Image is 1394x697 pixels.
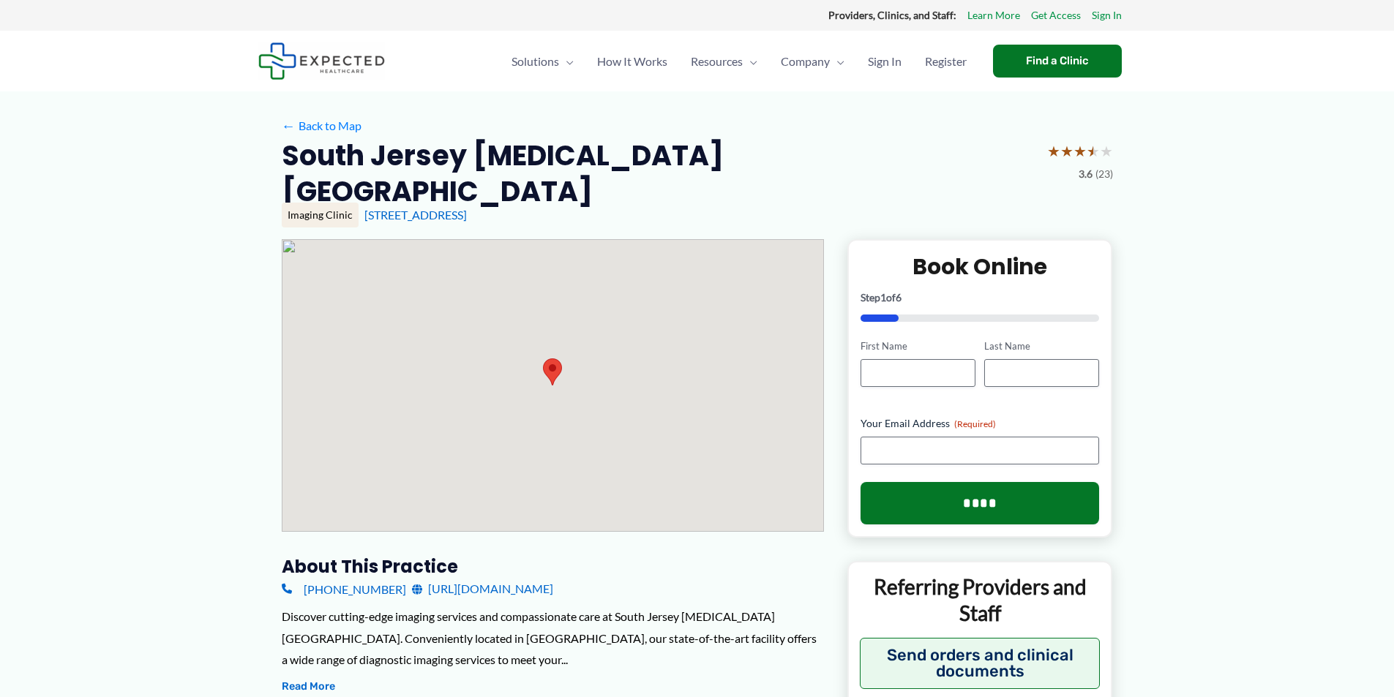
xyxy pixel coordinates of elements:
[856,36,913,87] a: Sign In
[781,36,830,87] span: Company
[1100,137,1113,165] span: ★
[282,118,296,132] span: ←
[282,606,824,671] div: Discover cutting-edge imaging services and compassionate care at South Jersey [MEDICAL_DATA] [GEO...
[993,45,1122,78] a: Find a Clinic
[282,115,361,137] a: ←Back to Map
[282,578,406,600] a: [PHONE_NUMBER]
[769,36,856,87] a: CompanyMenu Toggle
[511,36,559,87] span: Solutions
[559,36,574,87] span: Menu Toggle
[861,339,975,353] label: First Name
[1073,137,1087,165] span: ★
[1092,6,1122,25] a: Sign In
[860,573,1101,627] p: Referring Providers and Staff
[1047,137,1060,165] span: ★
[691,36,743,87] span: Resources
[412,578,553,600] a: [URL][DOMAIN_NAME]
[1095,165,1113,184] span: (23)
[925,36,967,87] span: Register
[258,42,385,80] img: Expected Healthcare Logo - side, dark font, small
[830,36,844,87] span: Menu Toggle
[500,36,585,87] a: SolutionsMenu Toggle
[967,6,1020,25] a: Learn More
[880,291,886,304] span: 1
[679,36,769,87] a: ResourcesMenu Toggle
[500,36,978,87] nav: Primary Site Navigation
[828,9,956,21] strong: Providers, Clinics, and Staff:
[1079,165,1093,184] span: 3.6
[984,339,1099,353] label: Last Name
[282,678,335,696] button: Read More
[861,416,1100,431] label: Your Email Address
[597,36,667,87] span: How It Works
[913,36,978,87] a: Register
[364,208,467,222] a: [STREET_ADDRESS]
[282,137,1035,210] h2: South Jersey [MEDICAL_DATA] [GEOGRAPHIC_DATA]
[585,36,679,87] a: How It Works
[282,203,359,227] div: Imaging Clinic
[282,555,824,578] h3: About this practice
[860,638,1101,689] button: Send orders and clinical documents
[868,36,902,87] span: Sign In
[1060,137,1073,165] span: ★
[1087,137,1100,165] span: ★
[861,293,1100,303] p: Step of
[743,36,757,87] span: Menu Toggle
[861,252,1100,281] h2: Book Online
[954,418,996,429] span: (Required)
[1031,6,1081,25] a: Get Access
[896,291,902,304] span: 6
